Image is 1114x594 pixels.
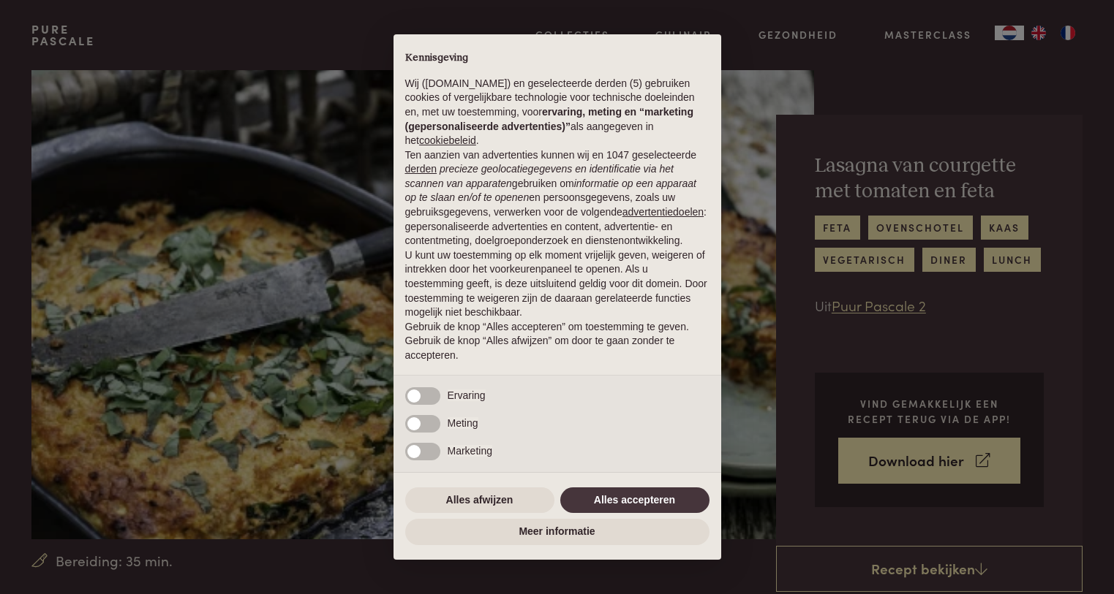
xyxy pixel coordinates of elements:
button: Alles afwijzen [405,487,554,514]
button: derden [405,162,437,177]
em: informatie op een apparaat op te slaan en/of te openen [405,178,697,204]
span: Meting [448,417,478,429]
p: Wij ([DOMAIN_NAME]) en geselecteerde derden (5) gebruiken cookies of vergelijkbare technologie vo... [405,77,710,148]
span: Ervaring [448,389,486,401]
button: Meer informatie [405,519,710,545]
h2: Kennisgeving [405,52,710,65]
em: precieze geolocatiegegevens en identificatie via het scannen van apparaten [405,163,674,189]
span: Marketing [448,445,492,457]
strong: ervaring, meting en “marketing (gepersonaliseerde advertenties)” [405,106,693,132]
p: Ten aanzien van advertenties kunnen wij en 1047 geselecteerde gebruiken om en persoonsgegevens, z... [405,148,710,248]
p: Gebruik de knop “Alles accepteren” om toestemming te geven. Gebruik de knop “Alles afwijzen” om d... [405,320,710,363]
button: advertentiedoelen [622,205,704,220]
button: Alles accepteren [560,487,710,514]
a: cookiebeleid [419,134,476,146]
p: U kunt uw toestemming op elk moment vrijelijk geven, weigeren of intrekken door het voorkeurenpan... [405,248,710,320]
